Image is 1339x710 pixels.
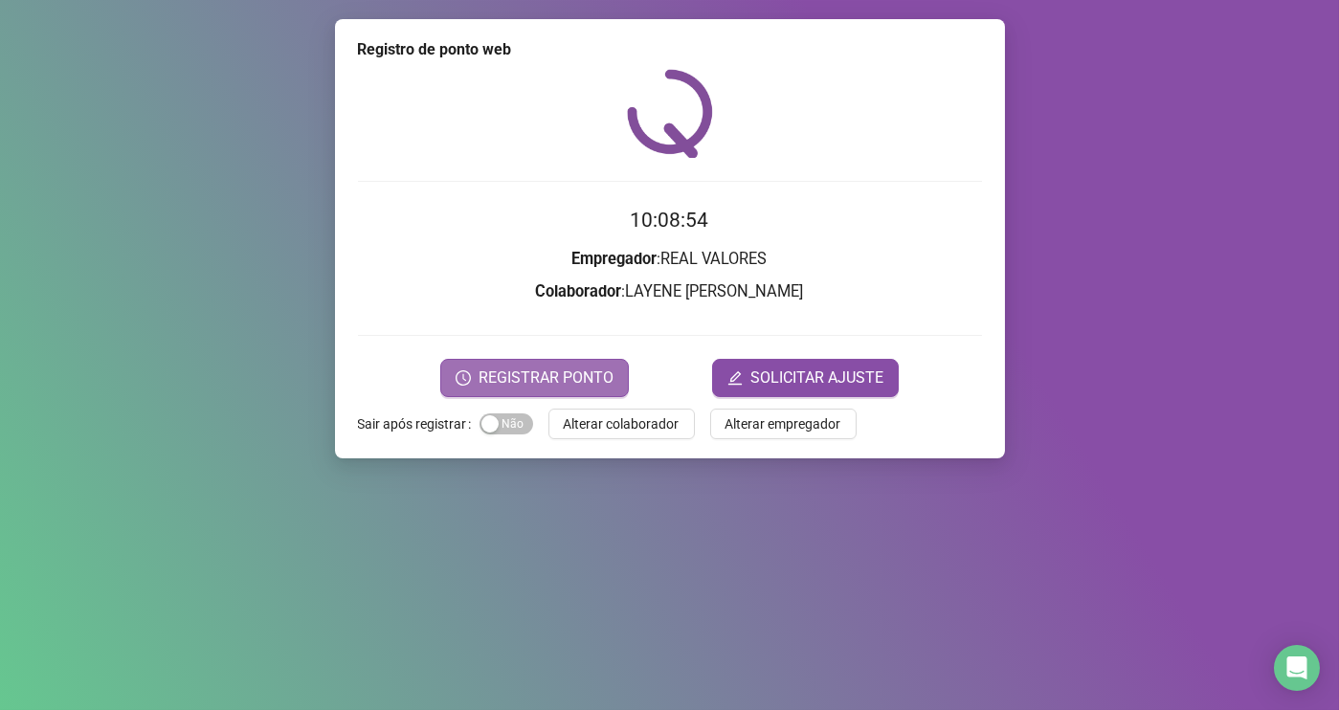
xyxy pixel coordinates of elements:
[631,209,709,232] time: 10:08:54
[1274,645,1320,691] div: Open Intercom Messenger
[440,359,629,397] button: REGISTRAR PONTO
[627,69,713,158] img: QRPoint
[358,279,982,304] h3: : LAYENE [PERSON_NAME]
[456,370,471,386] span: clock-circle
[727,370,743,386] span: edit
[536,282,622,300] strong: Colaborador
[479,366,614,389] span: REGISTRAR PONTO
[710,409,857,439] button: Alterar empregador
[358,38,982,61] div: Registro de ponto web
[564,413,680,434] span: Alterar colaborador
[358,247,982,272] h3: : REAL VALORES
[725,413,841,434] span: Alterar empregador
[358,409,480,439] label: Sair após registrar
[750,366,883,389] span: SOLICITAR AJUSTE
[548,409,695,439] button: Alterar colaborador
[712,359,899,397] button: editSOLICITAR AJUSTE
[572,250,658,268] strong: Empregador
